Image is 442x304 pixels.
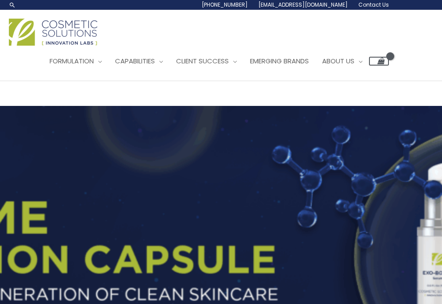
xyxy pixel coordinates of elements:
a: Formulation [43,48,108,74]
span: Client Success [176,56,229,66]
span: Capabilities [115,56,155,66]
a: Capabilities [108,48,169,74]
nav: Site Navigation [36,48,389,74]
span: Contact Us [358,1,389,8]
img: Cosmetic Solutions Logo [9,19,97,46]
a: Search icon link [9,1,16,8]
span: Formulation [50,56,94,66]
span: About Us [322,56,354,66]
a: Emerging Brands [243,48,315,74]
a: View Shopping Cart, empty [369,57,389,66]
span: [PHONE_NUMBER] [202,1,248,8]
a: Client Success [169,48,243,74]
span: Emerging Brands [250,56,309,66]
span: [EMAIL_ADDRESS][DOMAIN_NAME] [258,1,348,8]
a: About Us [315,48,369,74]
